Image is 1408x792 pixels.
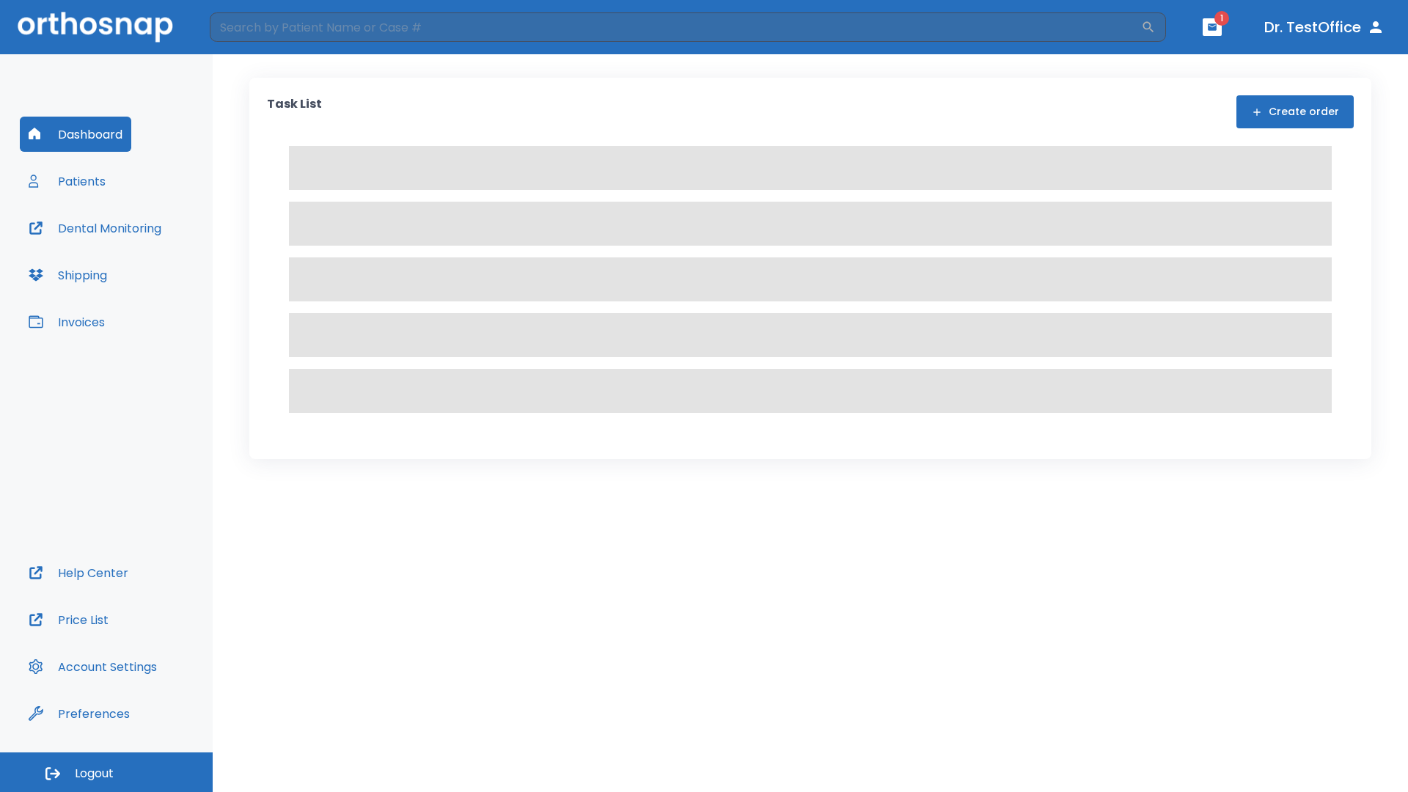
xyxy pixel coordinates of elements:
input: Search by Patient Name or Case # [210,12,1141,42]
button: Patients [20,164,114,199]
button: Dental Monitoring [20,210,170,246]
button: Price List [20,602,117,637]
img: Orthosnap [18,12,173,42]
p: Task List [267,95,322,128]
button: Dr. TestOffice [1258,14,1390,40]
button: Preferences [20,696,139,731]
button: Invoices [20,304,114,340]
span: 1 [1214,11,1229,26]
button: Create order [1236,95,1354,128]
span: Logout [75,766,114,782]
button: Help Center [20,555,137,590]
button: Dashboard [20,117,131,152]
button: Account Settings [20,649,166,684]
button: Shipping [20,257,116,293]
